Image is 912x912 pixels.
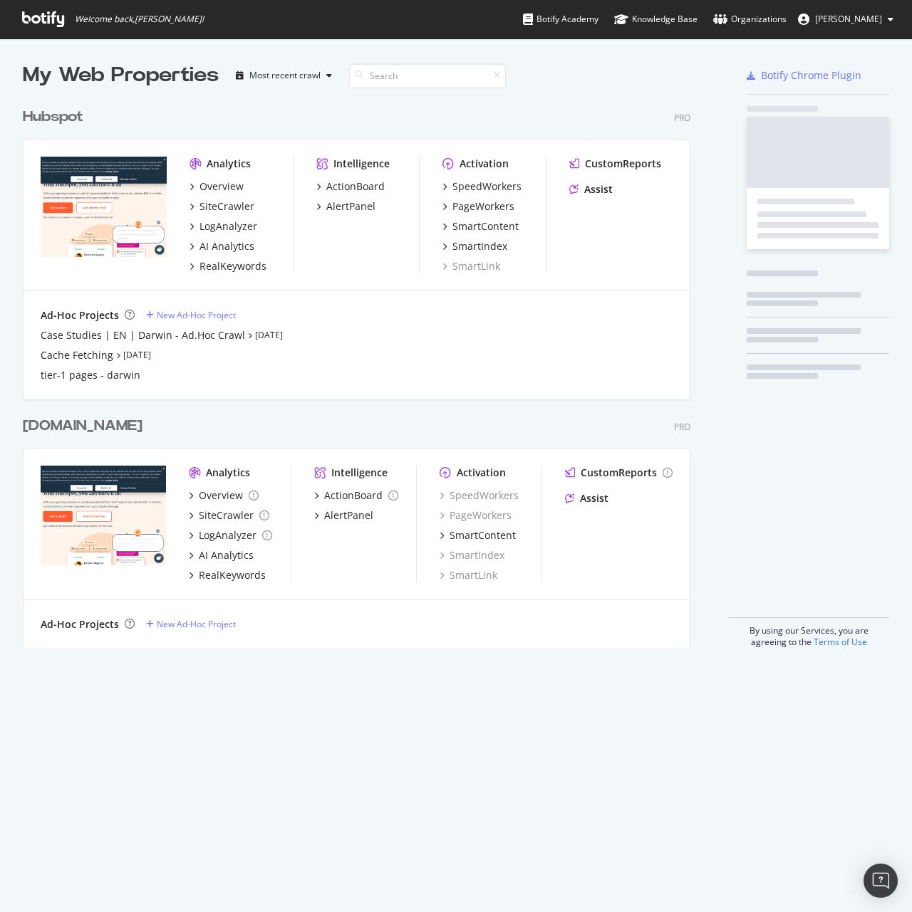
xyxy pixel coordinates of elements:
a: SmartIndex [440,548,504,562]
div: Botify Academy [523,12,598,26]
div: [DOMAIN_NAME] [23,416,142,436]
a: AlertPanel [314,508,373,523]
div: CustomReports [585,157,661,171]
div: RealKeywords [199,568,266,582]
div: AlertPanel [324,508,373,523]
div: CustomReports [581,466,657,480]
a: SiteCrawler [189,508,269,523]
a: SpeedWorkers [442,179,522,194]
a: ActionBoard [316,179,385,194]
a: AlertPanel [316,199,375,214]
div: Analytics [206,466,250,480]
div: LogAnalyzer [199,528,256,543]
a: RealKeywords [189,568,266,582]
a: SmartContent [442,219,519,234]
a: New Ad-Hoc Project [146,618,236,630]
a: Botify Chrome Plugin [747,68,861,83]
div: PageWorkers [452,199,514,214]
div: AI Analytics [199,239,254,253]
a: Overview [190,179,244,194]
a: SmartContent [440,528,516,543]
div: RealKeywords [199,259,266,273]
a: SmartLink [442,259,500,273]
div: Hubspot [23,107,83,127]
div: Intelligence [331,466,388,480]
a: [DOMAIN_NAME] [23,416,148,436]
a: AI Analytics [189,548,254,562]
div: Analytics [207,157,251,171]
a: CustomReports [569,157,661,171]
div: Open Intercom Messenger [864,864,898,898]
div: SpeedWorkers [452,179,522,194]
a: Assist [565,491,608,505]
span: Welcome back, [PERSON_NAME] ! [75,14,204,25]
a: tier-1 pages - darwin [41,368,140,382]
div: AI Analytics [199,548,254,562]
a: SpeedWorkers [440,488,519,503]
div: Organizations [713,12,787,26]
a: Terms of Use [814,636,867,648]
a: LogAnalyzer [190,219,257,234]
a: Cache Fetching [41,348,113,362]
a: ActionBoard [314,488,398,503]
a: LogAnalyzer [189,528,272,543]
a: Overview [189,488,259,503]
a: CustomReports [565,466,673,480]
div: ActionBoard [326,179,385,194]
a: AI Analytics [190,239,254,253]
a: Assist [569,182,613,196]
div: Assist [580,491,608,505]
div: Knowledge Base [614,12,698,26]
a: [DATE] [255,329,283,341]
div: SmartContent [452,219,519,234]
span: Autumn Witter [815,13,882,25]
div: Pro [674,112,690,124]
a: PageWorkers [440,508,512,523]
a: [DATE] [123,349,151,361]
a: PageWorkers [442,199,514,214]
div: Ad-Hoc Projects [41,308,119,323]
a: SmartLink [440,568,497,582]
div: Activation [457,466,506,480]
div: Pro [674,421,690,433]
div: LogAnalyzer [199,219,257,234]
div: AlertPanel [326,199,375,214]
div: Assist [584,182,613,196]
button: Most recent crawl [230,64,338,87]
a: RealKeywords [190,259,266,273]
div: SmartContent [450,528,516,543]
a: Hubspot [23,107,89,127]
div: Intelligence [333,157,390,171]
div: By using our Services, you are agreeing to the [729,617,889,648]
img: hubspot.com [41,157,167,258]
div: Overview [199,488,243,503]
a: SmartIndex [442,239,507,253]
a: New Ad-Hoc Project [146,309,236,321]
div: SiteCrawler [199,508,254,523]
a: Case Studies | EN | Darwin - Ad.Hoc Crawl [41,328,245,342]
div: Activation [460,157,509,171]
div: My Web Properties [23,61,219,90]
input: Search [349,63,506,88]
div: ActionBoard [324,488,383,503]
div: grid [23,90,702,648]
a: SiteCrawler [190,199,254,214]
div: Ad-Hoc Projects [41,617,119,631]
div: New Ad-Hoc Project [157,618,236,630]
div: New Ad-Hoc Project [157,309,236,321]
img: hubspot-bulkdataexport.com [41,466,166,566]
div: Botify Chrome Plugin [761,68,861,83]
button: [PERSON_NAME] [787,8,905,31]
div: Most recent crawl [249,71,321,80]
div: Overview [199,179,244,194]
div: SiteCrawler [199,199,254,214]
div: SmartIndex [452,239,507,253]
